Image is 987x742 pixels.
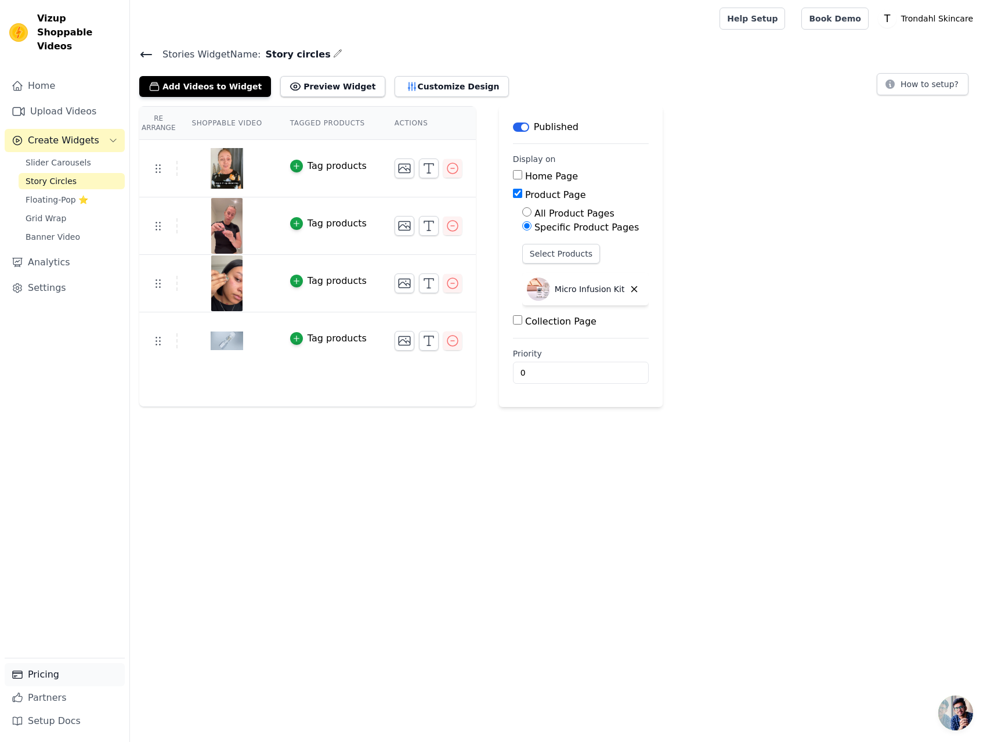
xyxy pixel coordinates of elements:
span: Vizup Shoppable Videos [37,12,120,53]
button: Change Thumbnail [395,273,414,293]
th: Shoppable Video [178,107,276,140]
a: Setup Docs [5,709,125,733]
button: Change Thumbnail [395,331,414,351]
span: Slider Carousels [26,157,91,168]
a: Banner Video [19,229,125,245]
label: Product Page [525,189,586,200]
th: Tagged Products [276,107,381,140]
img: vizup-images-4e0f.png [211,255,243,311]
img: vizup-images-e5fa.png [211,141,243,196]
div: Tag products [308,159,367,173]
a: Settings [5,276,125,300]
label: Home Page [525,171,578,182]
a: Grid Wrap [19,210,125,226]
a: Slider Carousels [19,154,125,171]
img: vizup-images-0a90.png [211,313,243,369]
a: Åben chat [938,696,973,730]
img: Vizup [9,23,28,42]
button: Tag products [290,274,367,288]
p: Trondahl Skincare [896,8,978,29]
button: Tag products [290,332,367,345]
label: Collection Page [525,316,596,327]
button: Delete widget [624,279,644,299]
a: Pricing [5,663,125,686]
p: Micro Infusion Kit [555,283,625,295]
span: Story Circles [26,175,77,187]
span: Story circles [261,48,330,62]
button: Select Products [522,244,600,264]
span: Banner Video [26,231,80,243]
label: All Product Pages [534,208,614,219]
a: How to setup? [877,81,968,92]
th: Re Arrange [139,107,178,140]
span: Stories Widget Name: [153,48,261,62]
button: Customize Design [395,76,509,97]
span: Create Widgets [28,134,99,147]
a: Book Demo [801,8,868,30]
div: Edit Name [333,46,342,62]
button: T Trondahl Skincare [878,8,978,29]
img: Micro Infusion Kit [527,278,550,301]
th: Actions [381,107,476,140]
button: Add Videos to Widget [139,76,271,97]
a: Home [5,74,125,98]
span: Floating-Pop ⭐ [26,194,88,206]
img: vizup-images-e1ac.png [211,198,243,254]
div: Tag products [308,332,367,345]
button: Tag products [290,159,367,173]
button: Create Widgets [5,129,125,152]
a: Help Setup [720,8,785,30]
button: Tag products [290,217,367,230]
span: Grid Wrap [26,212,66,224]
label: Specific Product Pages [534,222,639,233]
button: Change Thumbnail [395,159,414,178]
legend: Display on [513,153,556,165]
button: Change Thumbnail [395,216,414,236]
p: Published [534,120,579,134]
a: Story Circles [19,173,125,189]
a: Partners [5,686,125,709]
div: Tag products [308,274,367,288]
button: How to setup? [877,73,968,95]
text: T [884,13,891,24]
a: Floating-Pop ⭐ [19,192,125,208]
button: Preview Widget [280,76,385,97]
div: Tag products [308,217,367,230]
label: Priority [513,348,649,359]
a: Upload Videos [5,100,125,123]
a: Analytics [5,251,125,274]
